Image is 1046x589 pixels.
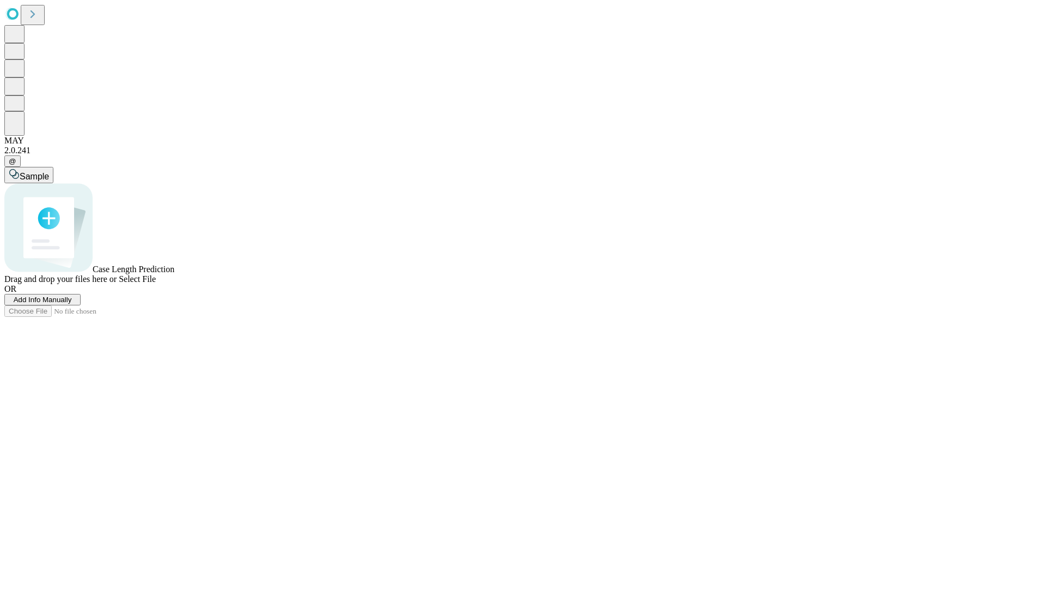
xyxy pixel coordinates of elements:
div: MAY [4,136,1042,146]
div: 2.0.241 [4,146,1042,155]
button: Sample [4,167,53,183]
span: Sample [20,172,49,181]
span: Case Length Prediction [93,265,174,274]
span: @ [9,157,16,165]
span: Select File [119,274,156,284]
span: Drag and drop your files here or [4,274,117,284]
span: OR [4,284,16,293]
span: Add Info Manually [14,296,72,304]
button: @ [4,155,21,167]
button: Add Info Manually [4,294,81,305]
